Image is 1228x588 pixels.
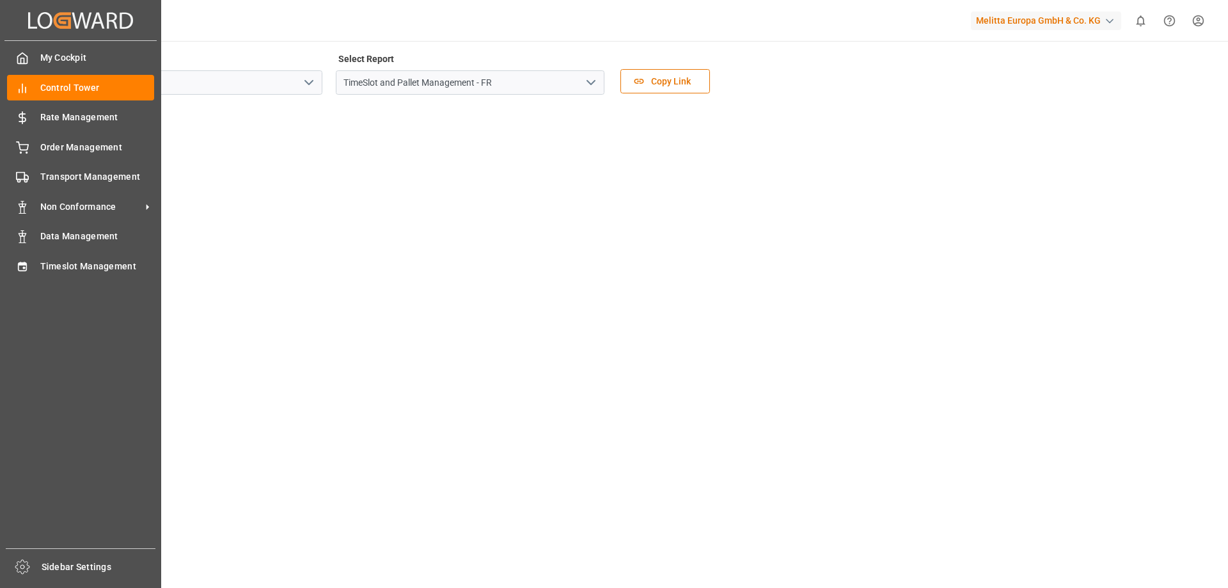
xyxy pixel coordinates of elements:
[299,73,318,93] button: open menu
[40,170,155,184] span: Transport Management
[7,224,154,249] a: Data Management
[40,260,155,273] span: Timeslot Management
[620,69,710,93] button: Copy Link
[40,141,155,154] span: Order Management
[336,50,396,68] label: Select Report
[7,253,154,278] a: Timeslot Management
[7,105,154,130] a: Rate Management
[1155,6,1184,35] button: Help Center
[54,70,322,95] input: Type to search/select
[7,75,154,100] a: Control Tower
[971,12,1121,30] div: Melitta Europa GmbH & Co. KG
[7,134,154,159] a: Order Management
[40,111,155,124] span: Rate Management
[1126,6,1155,35] button: show 0 new notifications
[40,200,141,214] span: Non Conformance
[971,8,1126,33] button: Melitta Europa GmbH & Co. KG
[42,560,156,574] span: Sidebar Settings
[7,164,154,189] a: Transport Management
[336,70,604,95] input: Type to search/select
[40,51,155,65] span: My Cockpit
[581,73,600,93] button: open menu
[40,81,155,95] span: Control Tower
[7,45,154,70] a: My Cockpit
[645,75,697,88] span: Copy Link
[40,230,155,243] span: Data Management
